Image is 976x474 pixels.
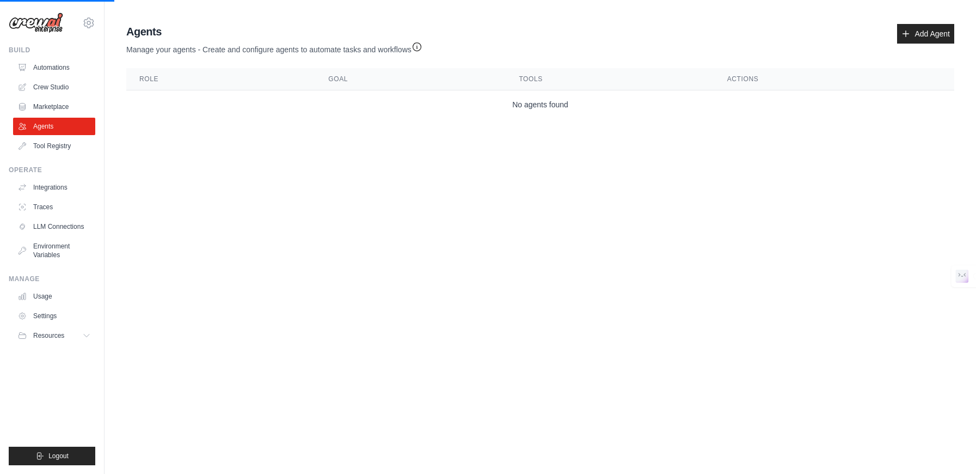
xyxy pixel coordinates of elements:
[13,198,95,216] a: Traces
[13,78,95,96] a: Crew Studio
[506,68,714,90] th: Tools
[126,24,422,39] h2: Agents
[13,179,95,196] a: Integrations
[9,447,95,465] button: Logout
[9,46,95,54] div: Build
[13,137,95,155] a: Tool Registry
[13,98,95,116] a: Marketplace
[9,13,63,33] img: Logo
[33,331,64,340] span: Resources
[13,59,95,76] a: Automations
[13,288,95,305] a: Usage
[13,218,95,235] a: LLM Connections
[126,39,422,55] p: Manage your agents - Create and configure agents to automate tasks and workflows
[9,275,95,283] div: Manage
[13,327,95,344] button: Resources
[897,24,954,44] a: Add Agent
[126,68,315,90] th: Role
[9,166,95,174] div: Operate
[13,118,95,135] a: Agents
[126,90,954,119] td: No agents found
[13,238,95,264] a: Environment Variables
[13,307,95,325] a: Settings
[714,68,954,90] th: Actions
[315,68,506,90] th: Goal
[48,452,69,460] span: Logout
